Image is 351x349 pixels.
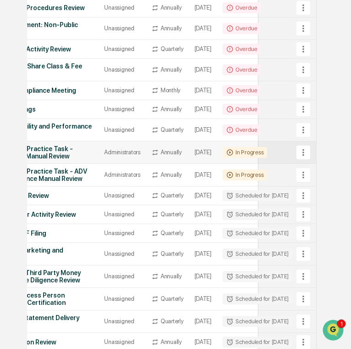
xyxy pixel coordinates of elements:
[223,2,261,13] div: Overdue
[223,248,292,259] div: Scheduled for [DATE]
[189,59,217,81] td: [DATE]
[28,125,74,132] span: [PERSON_NAME]
[18,188,59,197] span: Preclearance
[223,64,261,75] div: Overdue
[161,106,182,113] div: Annually
[161,318,184,325] div: Quarterly
[104,211,140,218] div: Unassigned
[76,188,114,197] span: Attestations
[104,66,140,73] div: Unassigned
[223,23,261,34] div: Overdue
[156,73,167,84] button: Start new chat
[161,192,184,199] div: Quarterly
[9,102,61,109] div: Past conversations
[104,230,140,236] div: Unassigned
[189,224,217,243] td: [DATE]
[65,227,111,235] a: Powered byPylon
[104,25,140,32] div: Unassigned
[81,150,100,157] span: [DATE]
[91,228,111,235] span: Pylon
[161,66,182,73] div: Annually
[161,171,182,178] div: Annually
[18,205,58,214] span: Data Lookup
[161,338,182,345] div: Annually
[9,70,26,87] img: 1746055101610-c473b297-6a78-478c-a979-82029cc54cd1
[223,85,261,96] div: Overdue
[104,171,140,178] div: Administrators
[223,169,267,180] div: In Progress
[189,243,217,265] td: [DATE]
[223,104,261,115] div: Overdue
[104,87,140,94] div: Unassigned
[104,126,140,133] div: Unassigned
[81,125,100,132] span: [DATE]
[223,190,292,201] div: Scheduled for [DATE]
[223,228,292,239] div: Scheduled for [DATE]
[104,4,140,11] div: Unassigned
[18,125,26,133] img: 1746055101610-c473b297-6a78-478c-a979-82029cc54cd1
[6,184,63,201] a: 🖐️Preclearance
[161,250,184,257] div: Quarterly
[223,316,292,327] div: Scheduled for [DATE]
[104,106,140,113] div: Unassigned
[189,265,217,288] td: [DATE]
[189,81,217,100] td: [DATE]
[104,192,140,199] div: Unassigned
[9,206,17,214] div: 🔎
[6,202,61,218] a: 🔎Data Lookup
[189,100,217,119] td: [DATE]
[9,19,167,34] p: How can we help?
[223,337,292,348] div: Scheduled for [DATE]
[161,211,184,218] div: Quarterly
[104,338,140,345] div: Unassigned
[63,184,117,201] a: 🗄️Attestations
[223,271,292,282] div: Scheduled for [DATE]
[223,44,261,55] div: Overdue
[161,149,182,156] div: Annually
[104,318,140,325] div: Unassigned
[223,124,261,135] div: Overdue
[41,70,150,79] div: Start new chat
[189,17,217,40] td: [DATE]
[189,119,217,141] td: [DATE]
[161,273,182,280] div: Annually
[9,116,24,131] img: Jack Rasmussen
[104,295,140,302] div: Unassigned
[104,250,140,257] div: Unassigned
[161,45,184,52] div: Quarterly
[67,189,74,196] div: 🗄️
[19,70,36,87] img: 8933085812038_c878075ebb4cc5468115_72.jpg
[104,149,140,156] div: Administrators
[161,25,182,32] div: Annually
[189,288,217,310] td: [DATE]
[189,310,217,333] td: [DATE]
[41,79,126,87] div: We're available if you need us!
[28,150,74,157] span: [PERSON_NAME]
[76,125,79,132] span: •
[161,295,184,302] div: Quarterly
[189,186,217,205] td: [DATE]
[223,147,267,158] div: In Progress
[9,141,24,156] img: Cece Ferraez
[9,189,17,196] div: 🖐️
[189,141,217,164] td: [DATE]
[161,230,184,236] div: Quarterly
[189,205,217,224] td: [DATE]
[104,273,140,280] div: Unassigned
[161,4,182,11] div: Annually
[161,87,180,94] div: Monthly
[142,100,167,111] button: See all
[223,209,292,220] div: Scheduled for [DATE]
[189,40,217,59] td: [DATE]
[223,293,292,304] div: Scheduled for [DATE]
[161,126,184,133] div: Quarterly
[189,164,217,186] td: [DATE]
[104,45,140,52] div: Unassigned
[322,319,346,343] iframe: Open customer support
[76,150,79,157] span: •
